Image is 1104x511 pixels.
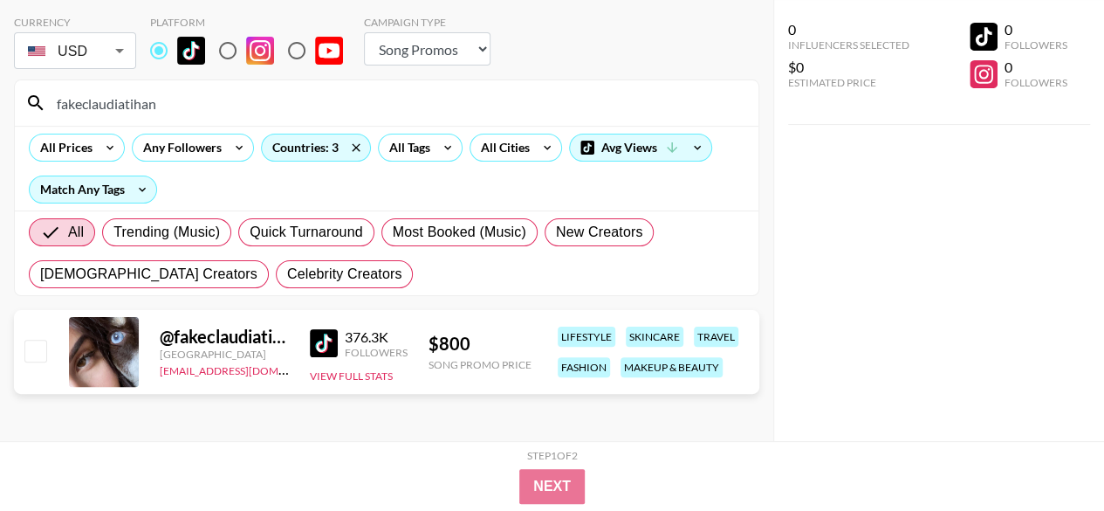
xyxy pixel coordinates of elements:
[1005,76,1067,89] div: Followers
[160,326,289,348] div: @ fakeclaudiatihan
[694,327,738,347] div: travel
[558,327,615,347] div: lifestyle
[46,89,748,117] input: Search by User Name
[150,16,357,29] div: Platform
[429,358,531,371] div: Song Promo Price
[160,348,289,361] div: [GEOGRAPHIC_DATA]
[558,357,610,377] div: fashion
[287,264,402,285] span: Celebrity Creators
[626,327,683,347] div: skincare
[250,222,363,243] span: Quick Turnaround
[788,21,909,38] div: 0
[429,333,531,355] div: $ 800
[262,135,370,161] div: Countries: 3
[470,135,533,161] div: All Cities
[393,222,526,243] span: Most Booked (Music)
[1017,424,1083,490] iframe: Drift Widget Chat Controller
[788,38,909,52] div: Influencers Selected
[14,16,136,29] div: Currency
[379,135,434,161] div: All Tags
[1005,21,1067,38] div: 0
[315,37,343,65] img: YouTube
[519,469,585,504] button: Next
[177,37,205,65] img: TikTok
[570,135,711,161] div: Avg Views
[40,264,257,285] span: [DEMOGRAPHIC_DATA] Creators
[17,36,133,66] div: USD
[527,449,578,462] div: Step 1 of 2
[345,328,408,346] div: 376.3K
[310,329,338,357] img: TikTok
[113,222,220,243] span: Trending (Music)
[310,369,393,383] button: View Full Stats
[1005,59,1067,76] div: 0
[68,222,84,243] span: All
[160,361,335,377] a: [EMAIL_ADDRESS][DOMAIN_NAME]
[788,76,909,89] div: Estimated Price
[246,37,274,65] img: Instagram
[556,222,643,243] span: New Creators
[621,357,723,377] div: makeup & beauty
[30,176,156,203] div: Match Any Tags
[345,346,408,359] div: Followers
[788,59,909,76] div: $0
[30,135,96,161] div: All Prices
[1005,38,1067,52] div: Followers
[133,135,225,161] div: Any Followers
[364,16,490,29] div: Campaign Type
